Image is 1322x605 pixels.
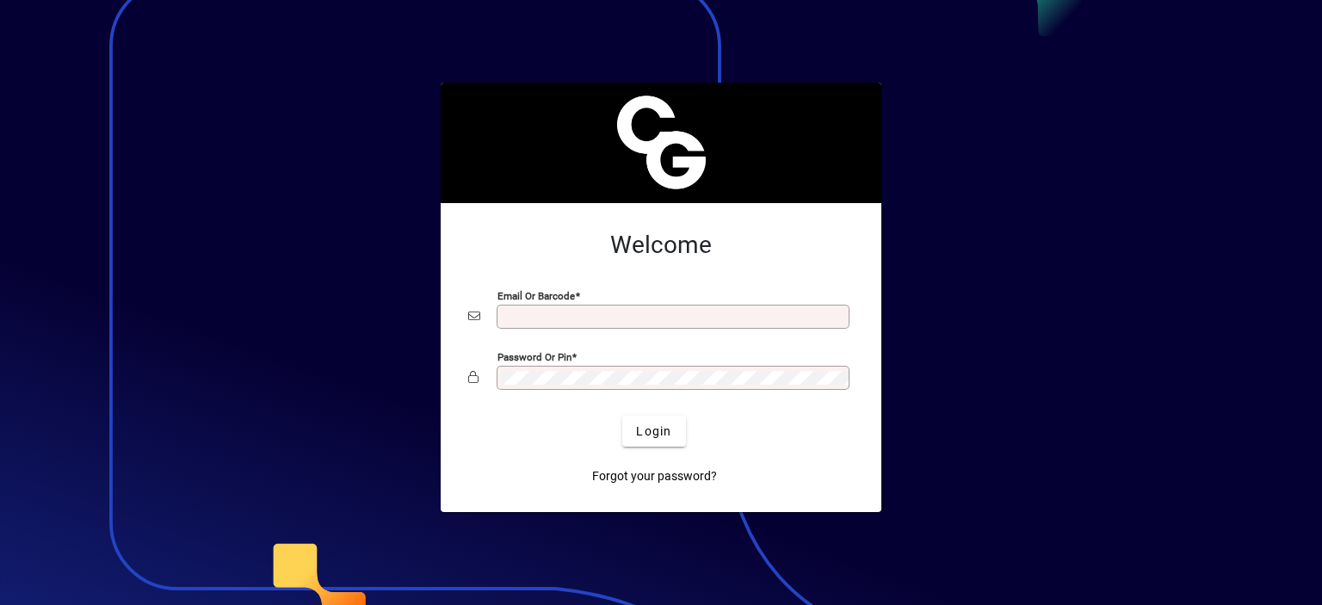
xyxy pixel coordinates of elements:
[497,351,571,363] mat-label: Password or Pin
[497,290,575,302] mat-label: Email or Barcode
[622,416,685,447] button: Login
[636,423,671,441] span: Login
[592,467,717,485] span: Forgot your password?
[585,460,724,491] a: Forgot your password?
[468,231,854,260] h2: Welcome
